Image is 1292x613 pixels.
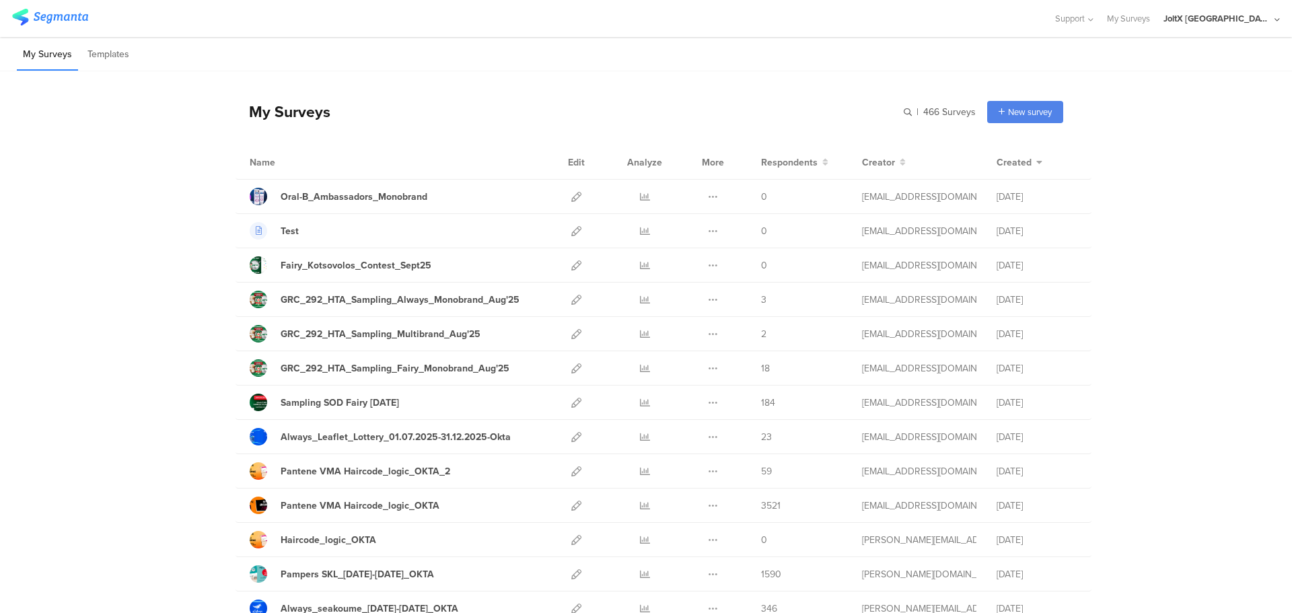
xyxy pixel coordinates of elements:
div: Haircode_logic_OKTA [281,533,376,547]
div: Pampers SKL_8May25-21May25_OKTA [281,567,434,581]
a: GRC_292_HTA_Sampling_Fairy_Monobrand_Aug'25 [250,359,509,377]
div: betbeder.mb@pg.com [862,258,976,273]
li: My Surveys [17,39,78,71]
div: Analyze [624,145,665,179]
div: My Surveys [236,100,330,123]
div: JoltX [GEOGRAPHIC_DATA] [1163,12,1271,25]
div: arvanitis.a@pg.com [862,533,976,547]
a: Pantene VMA Haircode_logic_OKTA [250,497,439,514]
div: Test [281,224,299,238]
span: | [914,105,921,119]
div: [DATE] [997,190,1077,204]
div: baroutis.db@pg.com [862,464,976,478]
div: [DATE] [997,464,1077,478]
a: Oral-B_Ambassadors_Monobrand [250,188,427,205]
div: [DATE] [997,533,1077,547]
div: GRC_292_HTA_Sampling_Always_Monobrand_Aug'25 [281,293,519,307]
span: 0 [761,224,767,238]
a: Pantene VMA Haircode_logic_OKTA_2 [250,462,450,480]
div: GRC_292_HTA_Sampling_Multibrand_Aug'25 [281,327,480,341]
span: Created [997,155,1032,170]
span: 3521 [761,499,781,513]
div: [DATE] [997,293,1077,307]
div: gheorghe.a.4@pg.com [862,327,976,341]
div: gheorghe.a.4@pg.com [862,293,976,307]
div: [DATE] [997,499,1077,513]
span: 23 [761,430,772,444]
span: 0 [761,258,767,273]
a: Haircode_logic_OKTA [250,531,376,548]
div: [DATE] [997,567,1077,581]
span: 466 Surveys [923,105,976,119]
button: Respondents [761,155,828,170]
div: support@segmanta.com [862,224,976,238]
li: Templates [81,39,135,71]
a: Pampers SKL_[DATE]-[DATE]_OKTA [250,565,434,583]
a: Fairy_Kotsovolos_Contest_Sept25 [250,256,431,274]
div: Pantene VMA Haircode_logic_OKTA_2 [281,464,450,478]
div: gheorghe.a.4@pg.com [862,396,976,410]
div: Name [250,155,330,170]
span: 59 [761,464,772,478]
span: 184 [761,396,775,410]
a: GRC_292_HTA_Sampling_Multibrand_Aug'25 [250,325,480,342]
span: 0 [761,533,767,547]
div: [DATE] [997,361,1077,375]
img: segmanta logo [12,9,88,26]
span: Respondents [761,155,818,170]
div: Pantene VMA Haircode_logic_OKTA [281,499,439,513]
div: Always_Leaflet_Lottery_01.07.2025-31.12.2025-Okta [281,430,511,444]
a: Always_Leaflet_Lottery_01.07.2025-31.12.2025-Okta [250,428,511,445]
span: New survey [1008,106,1052,118]
div: GRC_292_HTA_Sampling_Fairy_Monobrand_Aug'25 [281,361,509,375]
div: nikolopoulos.j@pg.com [862,190,976,204]
span: 18 [761,361,770,375]
span: Support [1055,12,1085,25]
div: Fairy_Kotsovolos_Contest_Sept25 [281,258,431,273]
div: Edit [562,145,591,179]
a: Test [250,222,299,240]
div: baroutis.db@pg.com [862,499,976,513]
div: More [698,145,727,179]
span: 3 [761,293,766,307]
div: Oral-B_Ambassadors_Monobrand [281,190,427,204]
a: GRC_292_HTA_Sampling_Always_Monobrand_Aug'25 [250,291,519,308]
div: skora.es@pg.com [862,567,976,581]
div: [DATE] [997,224,1077,238]
span: Creator [862,155,895,170]
div: [DATE] [997,396,1077,410]
span: 0 [761,190,767,204]
div: [DATE] [997,327,1077,341]
span: 1590 [761,567,781,581]
div: gheorghe.a.4@pg.com [862,361,976,375]
span: 2 [761,327,766,341]
div: [DATE] [997,430,1077,444]
button: Creator [862,155,906,170]
div: betbeder.mb@pg.com [862,430,976,444]
div: [DATE] [997,258,1077,273]
div: Sampling SOD Fairy Aug'25 [281,396,399,410]
a: Sampling SOD Fairy [DATE] [250,394,399,411]
button: Created [997,155,1042,170]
